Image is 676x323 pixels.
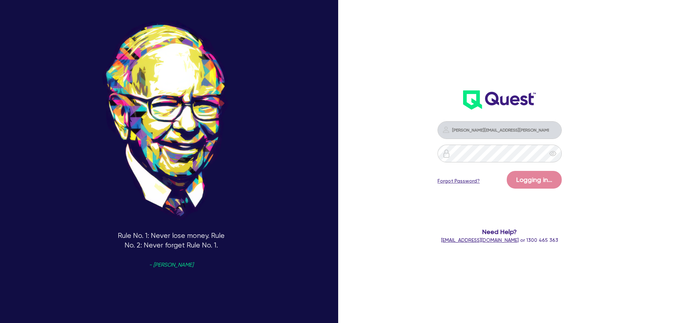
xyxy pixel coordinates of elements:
span: Need Help? [409,227,590,236]
img: icon-password [442,126,450,134]
button: Logging in... [507,171,562,189]
span: or 1300 465 363 [441,237,558,243]
img: icon-password [442,149,451,158]
input: Email address [438,121,562,139]
img: wH2k97JdezQIQAAAABJRU5ErkJggg== [463,90,536,110]
a: Forgot Password? [438,177,480,185]
a: [EMAIL_ADDRESS][DOMAIN_NAME] [441,237,519,243]
span: - [PERSON_NAME] [149,262,193,268]
span: eye [549,150,556,157]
